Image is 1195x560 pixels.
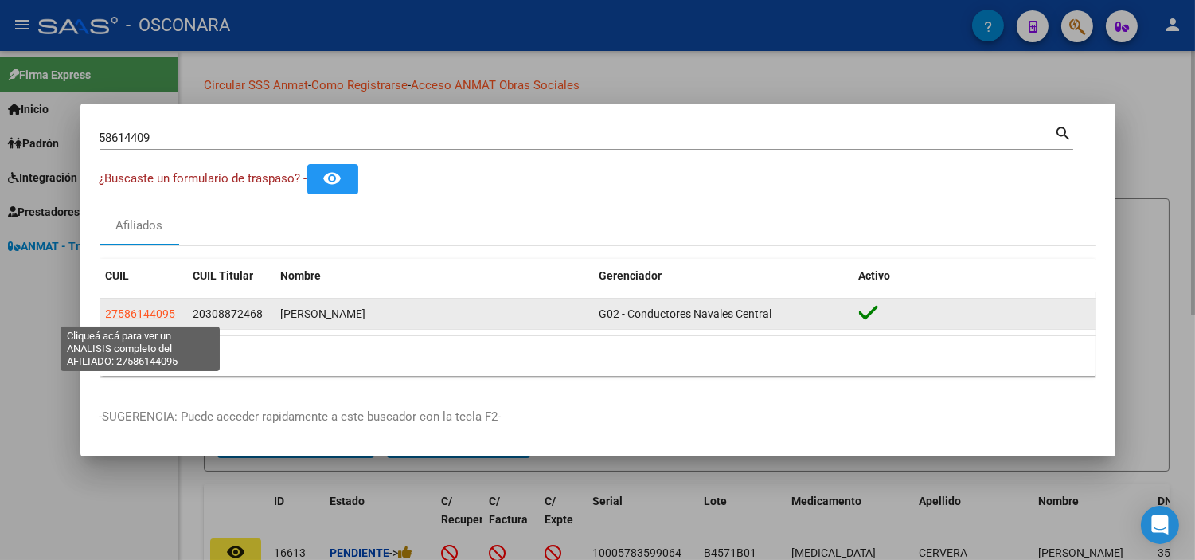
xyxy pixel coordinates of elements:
[115,217,162,235] div: Afiliados
[859,269,891,282] span: Activo
[193,307,264,320] span: 20308872468
[281,305,587,323] div: [PERSON_NAME]
[100,259,187,293] datatable-header-cell: CUIL
[599,307,772,320] span: G02 - Conductores Navales Central
[1055,123,1073,142] mat-icon: search
[106,307,176,320] span: 27586144095
[323,169,342,188] mat-icon: remove_red_eye
[275,259,593,293] datatable-header-cell: Nombre
[193,269,254,282] span: CUIL Titular
[100,408,1096,426] p: -SUGERENCIA: Puede acceder rapidamente a este buscador con la tecla F2-
[187,259,275,293] datatable-header-cell: CUIL Titular
[599,269,662,282] span: Gerenciador
[853,259,1096,293] datatable-header-cell: Activo
[281,269,322,282] span: Nombre
[106,269,130,282] span: CUIL
[100,336,1096,376] div: 1 total
[100,171,307,186] span: ¿Buscaste un formulario de traspaso? -
[1141,506,1179,544] div: Open Intercom Messenger
[593,259,853,293] datatable-header-cell: Gerenciador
